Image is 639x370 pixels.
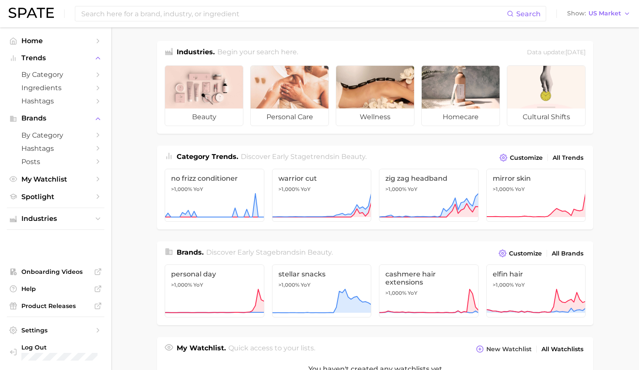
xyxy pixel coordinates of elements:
span: New Watchlist [486,346,532,353]
span: >1,000% [385,290,406,296]
span: Product Releases [21,302,90,310]
span: Discover Early Stage brands in . [206,248,333,256]
a: Settings [7,324,104,337]
a: cultural shifts [507,65,586,126]
button: ShowUS Market [565,8,633,19]
span: >1,000% [493,186,514,192]
h1: My Watchlist. [177,343,226,355]
span: YoY [515,186,525,193]
a: personal care [250,65,329,126]
a: All Brands [550,248,586,259]
span: YoY [301,186,311,193]
span: Category Trends . [177,153,238,161]
span: YoY [193,186,203,193]
a: beauty [165,65,243,126]
a: warrior cut>1,000% YoY [272,169,372,222]
span: mirror skin [493,174,580,182]
span: beauty [341,153,365,161]
a: Product Releases [7,300,104,312]
a: All Watchlists [539,344,586,355]
span: Search [516,10,541,18]
span: >1,000% [385,186,406,192]
span: personal care [251,109,328,126]
span: cultural shifts [507,109,585,126]
span: Industries [21,215,90,223]
span: Help [21,285,90,293]
span: beauty [308,248,331,256]
a: wellness [336,65,414,126]
span: cashmere hair extensions [385,270,472,286]
span: Customize [509,250,542,257]
span: beauty [165,109,243,126]
span: Spotlight [21,193,90,201]
a: My Watchlist [7,173,104,186]
span: YoY [408,186,417,193]
span: Log Out [21,344,99,351]
span: >1,000% [278,186,299,192]
span: no frizz conditioner [171,174,258,182]
a: All Trends [550,152,586,164]
span: wellness [336,109,414,126]
a: stellar snacks>1,000% YoY [272,264,372,317]
span: personal day [171,270,258,278]
h1: Industries. [177,47,215,59]
span: by Category [21,70,90,79]
span: Brands [21,115,90,122]
span: Hashtags [21,144,90,153]
span: >1,000% [171,282,192,288]
span: Onboarding Videos [21,268,90,276]
h2: Quick access to your lists. [228,343,315,355]
span: YoY [408,290,417,297]
button: Trends [7,52,104,65]
span: Show [567,11,586,16]
span: Hashtags [21,97,90,105]
a: Posts [7,155,104,168]
span: >1,000% [171,186,192,192]
a: cashmere hair extensions>1,000% YoY [379,264,479,317]
a: Hashtags [7,94,104,108]
a: by Category [7,68,104,81]
span: All Watchlists [541,346,583,353]
span: Brands . [177,248,204,256]
span: YoY [193,282,203,288]
a: elfin hair>1,000% YoY [486,264,586,317]
span: zig zag headband [385,174,472,182]
a: Onboarding Videos [7,265,104,278]
a: Log out. Currently logged in with e-mail faith.wilansky@loreal.com. [7,341,104,363]
span: >1,000% [493,282,514,288]
a: zig zag headband>1,000% YoY [379,169,479,222]
span: Customize [510,154,543,162]
button: Customize [497,247,544,259]
a: Ingredients [7,81,104,94]
span: stellar snacks [278,270,365,278]
div: Data update: [DATE] [527,47,586,59]
a: Help [7,282,104,295]
span: All Trends [553,154,583,162]
span: Settings [21,326,90,334]
a: mirror skin>1,000% YoY [486,169,586,222]
button: Industries [7,212,104,225]
input: Search here for a brand, industry, or ingredient [80,6,507,21]
span: US Market [589,11,621,16]
a: no frizz conditioner>1,000% YoY [165,169,264,222]
span: My Watchlist [21,175,90,183]
span: YoY [301,282,311,288]
a: Home [7,34,104,47]
span: YoY [515,282,525,288]
a: Spotlight [7,190,104,203]
h2: Begin your search here. [217,47,298,59]
span: elfin hair [493,270,580,278]
span: Ingredients [21,84,90,92]
span: All Brands [552,250,583,257]
span: >1,000% [278,282,299,288]
span: warrior cut [278,174,365,182]
span: Trends [21,54,90,62]
span: Posts [21,158,90,166]
span: by Category [21,131,90,139]
span: Home [21,37,90,45]
a: homecare [421,65,500,126]
span: homecare [422,109,500,126]
a: by Category [7,129,104,142]
span: Discover Early Stage trends in . [241,153,367,161]
a: personal day>1,000% YoY [165,264,264,317]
